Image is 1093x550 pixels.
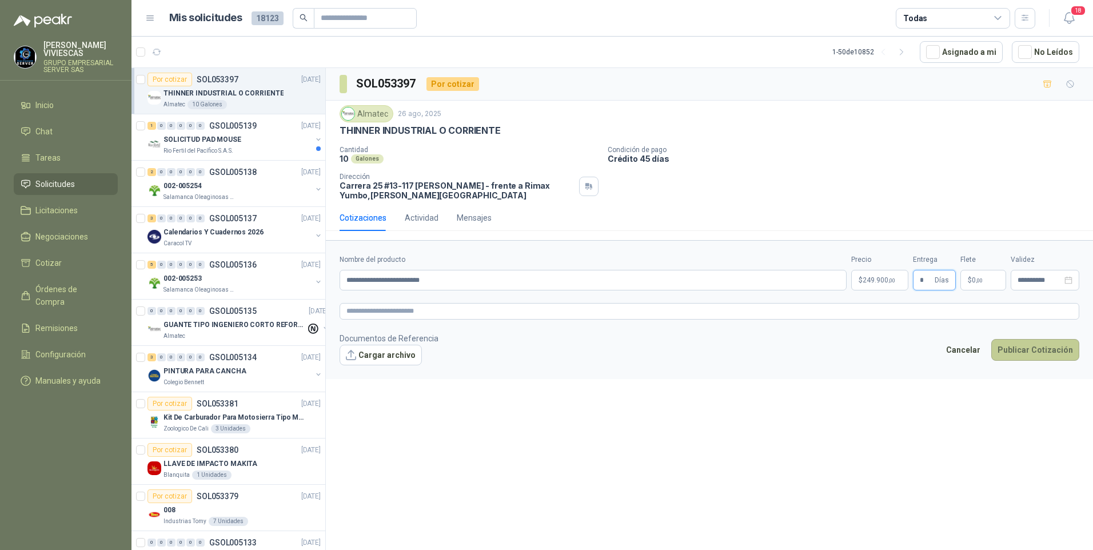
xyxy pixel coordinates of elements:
p: $249.900,00 [851,270,908,290]
p: GSOL005138 [209,168,257,176]
div: 0 [167,353,175,361]
span: Cotizar [35,257,62,269]
a: 1 0 0 0 0 0 GSOL005139[DATE] Company LogoSOLICITUD PAD MOUSERio Fertil del Pacífico S.A.S. [147,119,323,156]
div: 0 [147,539,156,547]
p: LLAVE DE IMPACTO MAKITA [163,459,257,469]
p: $ 0,00 [960,270,1006,290]
a: Por cotizarSOL053380[DATE] Company LogoLLAVE DE IMPACTO MAKITABlanquita1 Unidades [131,439,325,485]
span: Licitaciones [35,204,78,217]
div: Por cotizar [147,489,192,503]
div: 0 [157,539,166,547]
p: GSOL005136 [209,261,257,269]
p: Industrias Tomy [163,517,206,526]
p: SOLICITUD PAD MOUSE [163,134,241,145]
div: 3 Unidades [211,424,250,433]
div: 5 [147,261,156,269]
p: Documentos de Referencia [340,332,438,345]
div: Por cotizar [147,443,192,457]
a: Inicio [14,94,118,116]
div: 0 [186,122,195,130]
img: Company Logo [342,107,354,120]
label: Precio [851,254,908,265]
p: GSOL005133 [209,539,257,547]
div: 0 [196,168,205,176]
div: Por cotizar [426,77,479,91]
p: [PERSON_NAME] VIVIESCAS [43,41,118,57]
p: 10 [340,154,349,164]
p: [DATE] [301,74,321,85]
a: Configuración [14,344,118,365]
button: Publicar Cotización [991,339,1079,361]
button: Cancelar [940,339,987,361]
div: Por cotizar [147,397,192,410]
p: 002-005253 [163,273,202,284]
p: THINNER INDUSTRIAL O CORRIENTE [340,125,501,137]
button: 18 [1059,8,1079,29]
a: Solicitudes [14,173,118,195]
div: Galones [351,154,384,164]
p: Calendarios Y Cuadernos 2026 [163,227,264,238]
div: 0 [196,539,205,547]
p: Colegio Bennett [163,378,204,387]
div: 0 [177,539,185,547]
button: Asignado a mi [920,41,1003,63]
p: Kit De Carburador Para Motosierra Tipo M250 - Zama [163,412,306,423]
a: Órdenes de Compra [14,278,118,313]
img: Company Logo [147,276,161,290]
p: SOL053379 [197,492,238,500]
p: Dirección [340,173,575,181]
p: [DATE] [301,213,321,224]
span: 0 [972,277,983,284]
div: Todas [903,12,927,25]
p: GSOL005139 [209,122,257,130]
div: 1 - 50 de 10852 [832,43,911,61]
label: Entrega [913,254,956,265]
span: ,00 [976,277,983,284]
p: [DATE] [301,445,321,456]
div: 0 [196,122,205,130]
div: 0 [157,353,166,361]
p: Crédito 45 días [608,154,1088,164]
div: 0 [196,214,205,222]
img: Company Logo [147,91,161,105]
div: 3 [147,214,156,222]
p: THINNER INDUSTRIAL O CORRIENTE [163,88,284,99]
span: Negociaciones [35,230,88,243]
a: Manuales y ayuda [14,370,118,392]
img: Company Logo [147,137,161,151]
div: 0 [147,307,156,315]
p: Rio Fertil del Pacífico S.A.S. [163,146,233,156]
p: [DATE] [301,121,321,131]
a: Cotizar [14,252,118,274]
p: Carrera 25 #13-117 [PERSON_NAME] - frente a Rimax Yumbo , [PERSON_NAME][GEOGRAPHIC_DATA] [340,181,575,200]
div: 0 [157,168,166,176]
img: Company Logo [147,184,161,197]
a: Licitaciones [14,200,118,221]
a: Por cotizarSOL053381[DATE] Company LogoKit De Carburador Para Motosierra Tipo M250 - ZamaZoologic... [131,392,325,439]
p: 008 [163,505,175,516]
p: Salamanca Oleaginosas SAS [163,285,236,294]
a: Por cotizarSOL053397[DATE] Company LogoTHINNER INDUSTRIAL O CORRIENTEAlmatec10 Galones [131,68,325,114]
div: 0 [177,261,185,269]
a: Chat [14,121,118,142]
div: Cotizaciones [340,212,386,224]
a: Negociaciones [14,226,118,248]
div: 0 [186,168,195,176]
p: SOL053397 [197,75,238,83]
p: [DATE] [301,167,321,178]
span: Órdenes de Compra [35,283,107,308]
div: 0 [177,214,185,222]
div: 0 [177,353,185,361]
a: 5 0 0 0 0 0 GSOL005136[DATE] Company Logo002-005253Salamanca Oleaginosas SAS [147,258,323,294]
h1: Mis solicitudes [169,10,242,26]
div: 10 Galones [188,100,227,109]
img: Logo peakr [14,14,72,27]
span: Tareas [35,152,61,164]
p: Salamanca Oleaginosas SAS [163,193,236,202]
p: GSOL005137 [209,214,257,222]
div: Actividad [405,212,438,224]
div: 0 [157,214,166,222]
p: Condición de pago [608,146,1088,154]
p: PINTURA PARA CANCHA [163,366,246,377]
div: 0 [177,168,185,176]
